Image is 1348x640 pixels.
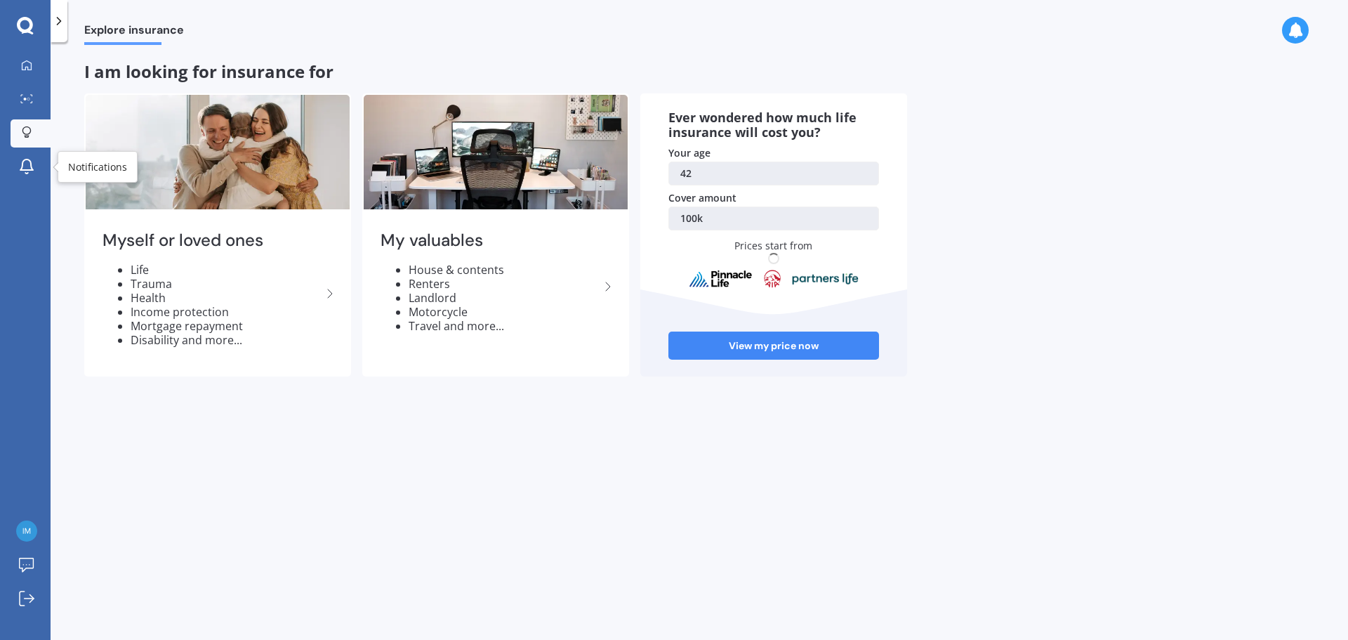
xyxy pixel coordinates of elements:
img: Myself or loved ones [86,95,350,209]
li: Trauma [131,277,322,291]
div: Notifications [68,160,127,174]
li: Income protection [131,305,322,319]
li: Disability and more... [131,333,322,347]
h2: My valuables [381,230,600,252]
li: Landlord [409,291,600,305]
li: Life [131,263,322,277]
img: partnersLife [792,273,859,285]
li: Travel and more... [409,319,600,333]
li: Health [131,291,322,305]
div: Prices start from [683,239,865,277]
a: View my price now [668,332,879,360]
a: 42 [668,162,879,185]
h2: Myself or loved ones [103,230,322,252]
img: 1ba0ec9063995cd2d84fb3763a00e79d [16,521,37,542]
img: My valuables [364,95,628,209]
div: Ever wondered how much life insurance will cost you? [668,110,879,141]
div: Cover amount [668,191,879,205]
div: Your age [668,146,879,160]
li: House & contents [409,263,600,277]
span: I am looking for insurance for [84,60,333,83]
img: aia [764,270,781,288]
li: Mortgage repayment [131,319,322,333]
li: Motorcycle [409,305,600,319]
span: Explore insurance [84,23,184,42]
li: Renters [409,277,600,291]
img: pinnacle [689,270,753,288]
a: 100k [668,207,879,230]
